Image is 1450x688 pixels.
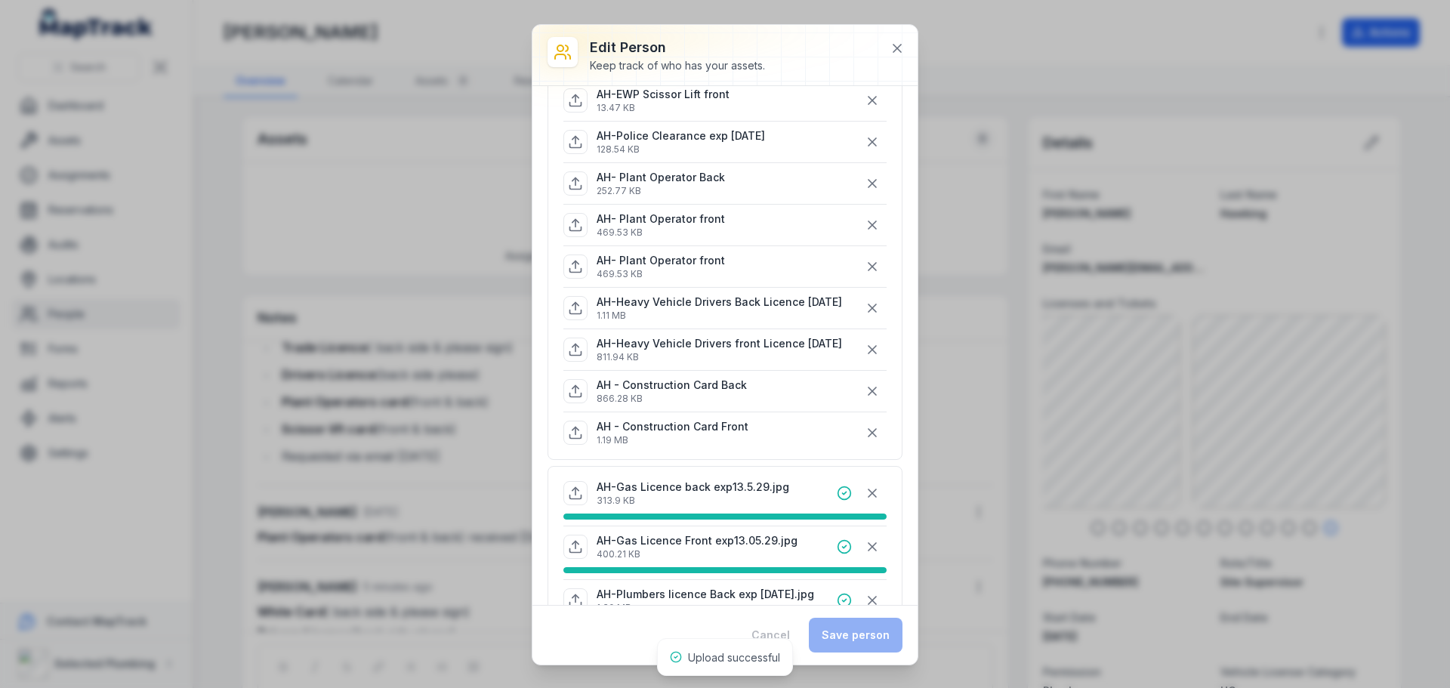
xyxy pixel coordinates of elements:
[597,336,842,351] p: AH-Heavy Vehicle Drivers front Licence [DATE]
[597,128,765,143] p: AH-Police Clearance exp [DATE]
[597,185,725,197] p: 252.77 KB
[597,143,765,156] p: 128.54 KB
[597,434,748,446] p: 1.19 MB
[597,351,842,363] p: 811.94 KB
[597,170,725,185] p: AH- Plant Operator Back
[597,253,725,268] p: AH- Plant Operator front
[597,548,797,560] p: 400.21 KB
[597,393,747,405] p: 866.28 KB
[597,102,730,114] p: 13.47 KB
[597,480,789,495] p: AH-Gas Licence back exp13.5.29.jpg
[597,587,814,602] p: AH-Plumbers licence Back exp [DATE].jpg
[597,211,725,227] p: AH- Plant Operator front
[688,651,780,664] span: Upload successful
[597,268,725,280] p: 469.53 KB
[590,37,765,58] h3: Edit person
[597,87,730,102] p: AH-EWP Scissor Lift front
[597,602,814,614] p: 1.39 MB
[597,227,725,239] p: 469.53 KB
[597,495,789,507] p: 313.9 KB
[590,58,765,73] div: Keep track of who has your assets.
[597,310,842,322] p: 1.11 MB
[597,295,842,310] p: AH-Heavy Vehicle Drivers Back Licence [DATE]
[597,533,797,548] p: AH-Gas Licence Front exp13.05.29.jpg
[597,378,747,393] p: AH - Construction Card Back
[597,419,748,434] p: AH - Construction Card Front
